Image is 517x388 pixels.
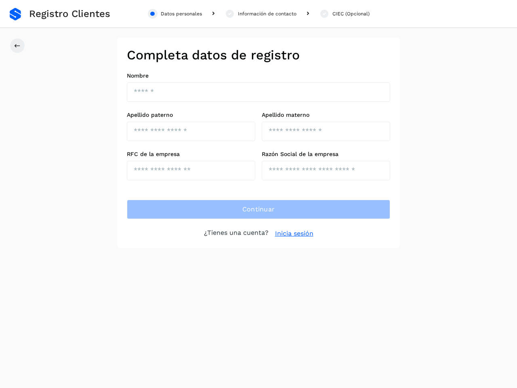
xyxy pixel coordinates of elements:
[242,205,275,214] span: Continuar
[127,112,255,118] label: Apellido paterno
[204,229,269,238] p: ¿Tienes una cuenta?
[275,229,313,238] a: Inicia sesión
[127,151,255,158] label: RFC de la empresa
[29,8,110,20] span: Registro Clientes
[127,200,390,219] button: Continuar
[262,151,390,158] label: Razón Social de la empresa
[262,112,390,118] label: Apellido materno
[238,10,296,17] div: Información de contacto
[161,10,202,17] div: Datos personales
[332,10,370,17] div: CIEC (Opcional)
[127,72,390,79] label: Nombre
[127,47,390,63] h2: Completa datos de registro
